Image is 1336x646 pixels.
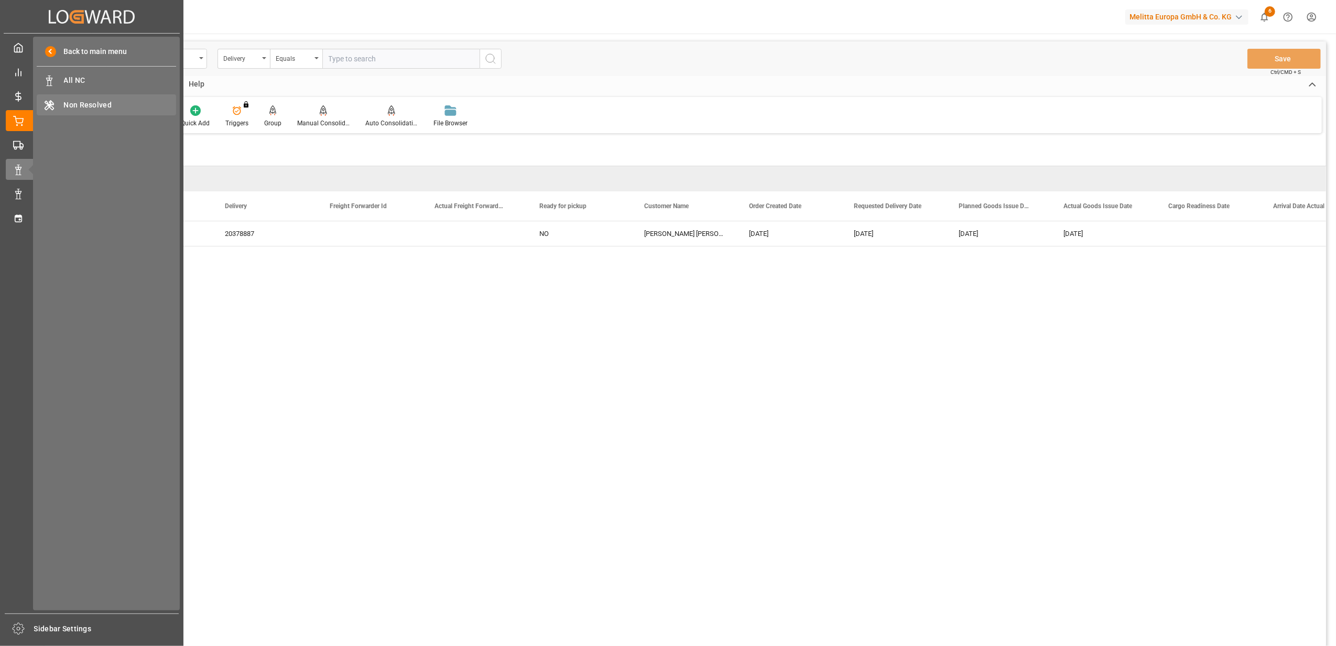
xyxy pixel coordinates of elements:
button: Melitta Europa GmbH & Co. KG [1125,7,1253,27]
a: All NC [37,70,176,91]
div: Auto Consolidation [365,119,418,128]
span: Sidebar Settings [34,623,179,634]
a: My Cockpit [6,37,178,58]
span: Order Created Date [749,202,801,210]
span: Ready for pickup [539,202,586,210]
span: Ctrl/CMD + S [1270,68,1301,76]
span: Non Resolved [64,100,177,111]
button: search button [480,49,502,69]
div: [DATE] [1051,221,1156,246]
input: Type to search [322,49,480,69]
span: Requested Delivery Date [854,202,921,210]
a: Rate Management [6,86,178,106]
div: 20378887 [212,221,317,246]
button: show 6 new notifications [1253,5,1276,29]
span: Freight Forwarder Id [330,202,387,210]
div: Group [264,119,281,128]
div: [DATE] [841,221,946,246]
a: Order Management [6,110,178,131]
div: Help [181,76,212,94]
div: Equals [276,51,311,63]
span: Arrival Date Actual [1273,202,1324,210]
button: open menu [218,49,270,69]
button: Save [1247,49,1321,69]
span: Planned Goods Issue Date [959,202,1029,210]
a: Data Management [6,184,178,204]
div: [PERSON_NAME] [PERSON_NAME] D ASQ [632,221,736,246]
a: Non Resolved [37,94,176,115]
button: open menu [270,49,322,69]
div: Delivery [223,51,259,63]
div: [DATE] [736,221,841,246]
a: Transport Management [6,135,178,155]
span: Customer Name [644,202,689,210]
div: Quick Add [181,119,210,128]
span: Actual Goods Issue Date [1063,202,1132,210]
a: Control Tower [6,61,178,82]
span: Actual Freight Forwarder Id [435,202,505,210]
div: [DATE] [946,221,1051,246]
div: File Browser [433,119,468,128]
span: 6 [1265,6,1275,17]
span: Delivery [225,202,247,210]
button: Help Center [1276,5,1300,29]
div: Melitta Europa GmbH & Co. KG [1125,9,1248,25]
span: Cargo Readiness Date [1168,202,1230,210]
div: NO [527,221,632,246]
span: All NC [64,75,177,86]
span: Back to main menu [56,46,127,57]
div: Manual Consolidation [297,119,350,128]
a: Timeslot Management [6,208,178,228]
